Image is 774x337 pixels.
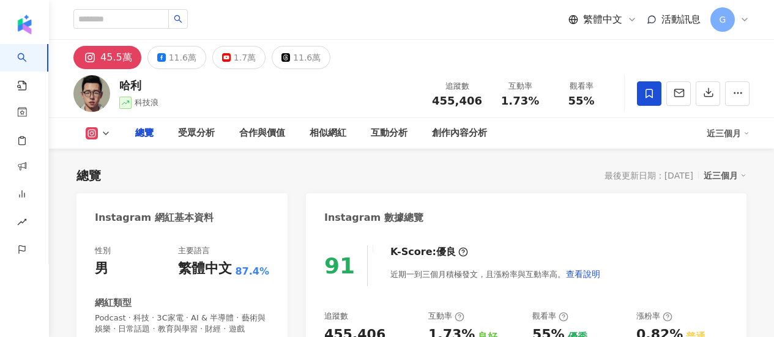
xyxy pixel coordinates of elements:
[583,13,622,26] span: 繁體中文
[73,75,110,112] img: KOL Avatar
[436,245,456,259] div: 優良
[566,269,600,279] span: 查看說明
[565,262,601,286] button: 查看說明
[661,13,701,25] span: 活動訊息
[501,95,539,107] span: 1.73%
[212,46,266,69] button: 1.7萬
[76,167,101,184] div: 總覽
[178,126,215,141] div: 受眾分析
[178,245,210,256] div: 主要語言
[390,245,468,259] div: K-Score :
[324,253,355,278] div: 91
[720,13,726,26] span: G
[324,211,423,224] div: Instagram 數據總覽
[119,78,158,93] div: 哈利
[432,94,482,107] span: 455,406
[100,49,132,66] div: 45.5萬
[169,49,196,66] div: 11.6萬
[95,313,269,335] span: Podcast · 科技 · 3C家電 · AI & 半導體 · 藝術與娛樂 · 日常話題 · 教育與學習 · 財經 · 遊戲
[558,80,605,92] div: 觀看率
[17,44,42,92] a: search
[95,211,214,224] div: Instagram 網紅基本資料
[605,171,693,180] div: 最後更新日期：[DATE]
[135,98,158,107] span: 科技浪
[234,49,256,66] div: 1.7萬
[432,80,482,92] div: 追蹤數
[310,126,346,141] div: 相似網紅
[239,126,285,141] div: 合作與價值
[432,126,487,141] div: 創作內容分析
[135,126,154,141] div: 總覽
[532,311,568,322] div: 觀看率
[497,80,543,92] div: 互動率
[95,297,132,309] div: 網紅類型
[95,245,111,256] div: 性別
[174,15,182,23] span: search
[15,15,34,34] img: logo icon
[568,95,594,107] span: 55%
[324,311,348,322] div: 追蹤數
[704,168,746,183] div: 近三個月
[235,265,269,278] span: 87.4%
[178,259,232,278] div: 繁體中文
[707,124,750,143] div: 近三個月
[95,259,108,278] div: 男
[73,46,141,69] button: 45.5萬
[390,262,601,286] div: 近期一到三個月積極發文，且漲粉率與互動率高。
[293,49,321,66] div: 11.6萬
[636,311,672,322] div: 漲粉率
[428,311,464,322] div: 互動率
[147,46,206,69] button: 11.6萬
[17,210,27,237] span: rise
[272,46,330,69] button: 11.6萬
[371,126,407,141] div: 互動分析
